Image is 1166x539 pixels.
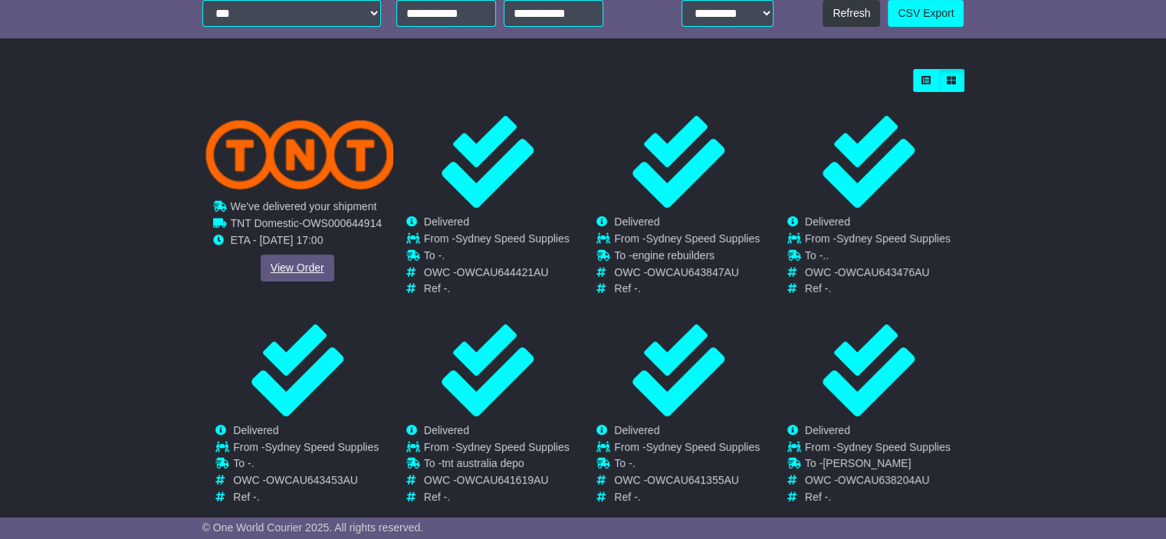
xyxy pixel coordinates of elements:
[828,282,831,294] span: .
[836,441,951,453] span: Sydney Speed Supplies
[261,255,334,281] a: View Order
[805,249,951,266] td: To -
[805,457,951,474] td: To -
[823,457,911,469] span: [PERSON_NAME]
[838,474,930,486] span: OWCAU638204AU
[614,266,760,283] td: OWC -
[614,232,760,249] td: From -
[632,249,714,261] span: engine rebuilders
[455,441,570,453] span: Sydney Speed Supplies
[614,457,760,474] td: To -
[424,266,570,283] td: OWC -
[233,441,379,458] td: From -
[442,249,445,261] span: .
[424,282,570,295] td: Ref -
[231,200,377,212] span: We've delivered your shipment
[455,232,570,245] span: Sydney Speed Supplies
[614,424,659,436] span: Delivered
[614,249,760,266] td: To -
[447,282,450,294] span: .
[233,474,379,491] td: OWC -
[202,521,424,534] span: © One World Courier 2025. All rights reserved.
[614,282,760,295] td: Ref -
[424,424,469,436] span: Delivered
[805,441,951,458] td: From -
[257,491,260,503] span: .
[231,234,324,246] span: ETA - [DATE] 17:00
[805,282,951,295] td: Ref -
[424,457,570,474] td: To -
[805,424,850,436] span: Delivered
[805,232,951,249] td: From -
[424,491,570,504] td: Ref -
[614,441,760,458] td: From -
[233,424,278,436] span: Delivered
[424,232,570,249] td: From -
[265,441,379,453] span: Sydney Speed Supplies
[838,266,930,278] span: OWCAU643476AU
[457,266,549,278] span: OWCAU644421AU
[205,120,395,189] img: TNT_Domestic.png
[646,441,760,453] span: Sydney Speed Supplies
[805,491,951,504] td: Ref -
[638,491,641,503] span: .
[424,215,469,228] span: Delivered
[836,232,951,245] span: Sydney Speed Supplies
[424,474,570,491] td: OWC -
[632,457,636,469] span: .
[447,491,450,503] span: .
[646,232,760,245] span: Sydney Speed Supplies
[231,217,382,234] td: -
[805,215,850,228] span: Delivered
[805,266,951,283] td: OWC -
[233,457,379,474] td: To -
[251,457,255,469] span: .
[805,474,951,491] td: OWC -
[442,457,524,469] span: tnt australia depo
[828,491,831,503] span: .
[614,491,760,504] td: Ref -
[614,215,659,228] span: Delivered
[302,217,382,229] span: OWS000644914
[614,474,760,491] td: OWC -
[266,474,358,486] span: OWCAU643453AU
[647,266,739,278] span: OWCAU643847AU
[823,249,829,261] span: ..
[457,474,549,486] span: OWCAU641619AU
[647,474,739,486] span: OWCAU641355AU
[424,249,570,266] td: To -
[231,217,299,229] span: TNT Domestic
[638,282,641,294] span: .
[233,491,379,504] td: Ref -
[424,441,570,458] td: From -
